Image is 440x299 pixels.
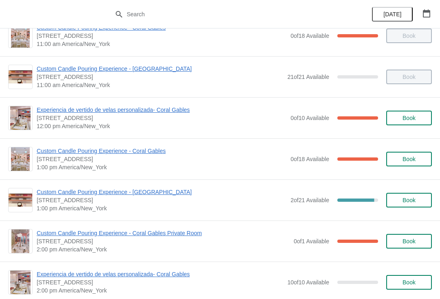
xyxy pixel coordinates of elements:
span: Book [403,115,416,121]
span: Custom Candle Pouring Experience - [GEOGRAPHIC_DATA] [37,65,283,73]
span: 2 of 21 Available [290,197,329,203]
span: 2:00 pm America/New_York [37,286,283,295]
span: [STREET_ADDRESS] [37,278,283,286]
span: 0 of 18 Available [290,33,329,39]
img: Custom Candle Pouring Experience - Fort Lauderdale | 914 East Las Olas Boulevard, Fort Lauderdale... [9,194,32,207]
span: 11:00 am America/New_York [37,40,286,48]
span: [STREET_ADDRESS] [37,73,283,81]
img: Experiencia de vertido de velas personalizada- Coral Gables | 154 Giralda Avenue, Coral Gables, F... [10,106,31,130]
span: 10 of 10 Available [287,279,329,286]
span: Book [403,238,416,244]
button: Book [386,111,432,125]
button: Book [386,193,432,207]
span: 0 of 1 Available [294,238,329,244]
button: [DATE] [372,7,413,22]
span: Experiencia de vertido de velas personalizada- Coral Gables [37,270,283,278]
span: 11:00 am America/New_York [37,81,283,89]
button: Book [386,234,432,249]
button: Book [386,275,432,290]
img: Custom Candle Pouring Experience - Coral Gables Private Room | 154 Giralda Avenue, Coral Gables, ... [11,229,29,253]
span: Book [403,197,416,203]
span: 1:00 pm America/New_York [37,204,286,212]
span: Book [403,279,416,286]
img: Custom Candle Pouring Experience - Coral Gables | 154 Giralda Avenue, Coral Gables, FL, USA | 11:... [11,24,30,48]
span: Custom Candle Pouring Experience - Coral Gables Private Room [37,229,290,237]
img: Custom Candle Pouring Experience - Fort Lauderdale | 914 East Las Olas Boulevard, Fort Lauderdale... [9,70,32,84]
span: [STREET_ADDRESS] [37,237,290,245]
span: 0 of 18 Available [290,156,329,162]
span: [STREET_ADDRESS] [37,155,286,163]
button: Book [386,152,432,166]
span: 12:00 pm America/New_York [37,122,286,130]
span: Custom Candle Pouring Experience - [GEOGRAPHIC_DATA] [37,188,286,196]
span: Custom Candle Pouring Experience - Coral Gables [37,147,286,155]
span: [STREET_ADDRESS] [37,114,286,122]
span: 0 of 10 Available [290,115,329,121]
img: Custom Candle Pouring Experience - Coral Gables | 154 Giralda Avenue, Coral Gables, FL, USA | 1:0... [11,147,30,171]
span: [STREET_ADDRESS] [37,196,286,204]
span: 1:00 pm America/New_York [37,163,286,171]
span: 21 of 21 Available [287,74,329,80]
span: [DATE] [383,11,401,17]
span: [STREET_ADDRESS] [37,32,286,40]
span: Experiencia de vertido de velas personalizada- Coral Gables [37,106,286,114]
input: Search [126,7,330,22]
img: Experiencia de vertido de velas personalizada- Coral Gables | 154 Giralda Avenue, Coral Gables, F... [10,271,31,294]
span: Book [403,156,416,162]
span: 2:00 pm America/New_York [37,245,290,253]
